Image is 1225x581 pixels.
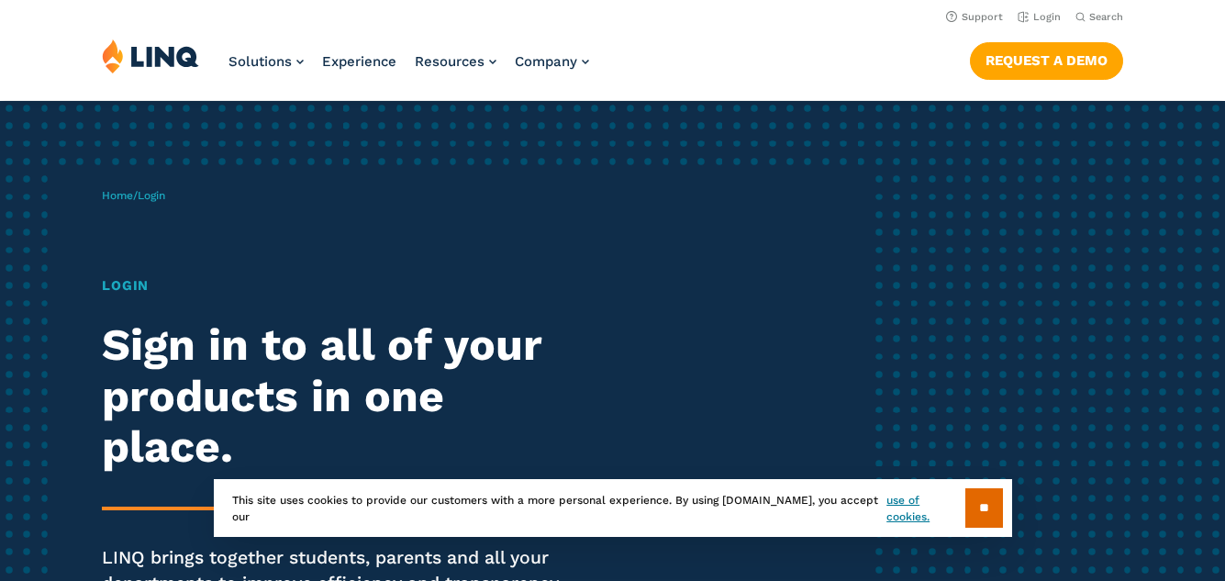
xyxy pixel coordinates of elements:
a: Home [102,189,133,202]
nav: Primary Navigation [228,39,589,99]
span: Solutions [228,53,292,70]
a: Login [1018,11,1061,23]
img: LINQ | K‑12 Software [102,39,199,73]
span: Search [1089,11,1123,23]
span: Login [138,189,165,202]
div: This site uses cookies to provide our customers with a more personal experience. By using [DOMAIN... [214,479,1012,537]
a: Company [515,53,589,70]
h2: Sign in to all of your products in one place. [102,319,574,472]
button: Open Search Bar [1075,10,1123,24]
span: Resources [415,53,484,70]
a: use of cookies. [886,492,964,525]
h1: Login [102,275,574,296]
a: Request a Demo [970,42,1123,79]
a: Experience [322,53,396,70]
span: / [102,189,165,202]
a: Support [946,11,1003,23]
a: Solutions [228,53,304,70]
a: Resources [415,53,496,70]
span: Company [515,53,577,70]
nav: Button Navigation [970,39,1123,79]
